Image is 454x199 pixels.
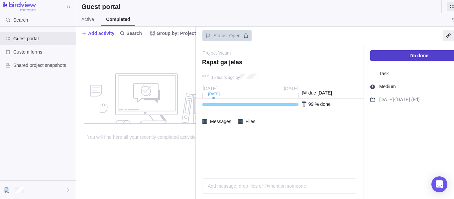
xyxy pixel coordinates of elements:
[81,16,94,23] span: Active
[101,13,135,26] a: Completed
[211,75,235,80] span: 15 hours ago
[379,97,394,102] span: [DATE]
[396,97,410,102] span: [DATE]
[4,186,12,194] div: Alan
[126,30,142,37] span: Search
[81,2,121,11] h2: Guest portal
[117,29,145,38] span: Search
[76,40,209,199] div: no data to show
[409,52,428,60] span: I'm done
[377,82,407,91] div: Medium
[308,101,314,107] span: 99
[13,62,73,69] span: Shared project snapshots
[106,16,130,23] span: Completed
[443,30,454,41] div: Copy link
[394,97,396,102] span: -
[76,134,209,140] span: You will find here all your recently completed activities
[377,69,391,79] span: Task
[411,97,420,102] span: (8d)
[315,101,330,107] span: % done
[81,29,114,38] span: Add activity
[4,187,12,193] img: Show
[13,35,73,42] span: Guest portal
[157,30,196,37] span: Group by: Project
[76,13,99,26] a: Active
[284,86,298,91] span: [DATE]
[308,90,332,96] span: due [DATE]
[147,29,198,38] span: Group by: Project
[207,117,233,126] span: Messages
[243,117,257,126] span: Files
[13,49,73,55] span: Custom forms
[202,50,231,56] a: Project Victim
[202,74,209,78] div: #29
[377,82,398,92] span: Medium
[13,17,28,23] span: Search
[431,176,447,192] div: Open Intercom Messenger
[203,86,217,91] span: [DATE]
[236,75,240,80] span: by
[88,30,114,37] span: Add activity
[3,2,36,11] img: logo
[377,69,400,78] div: Task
